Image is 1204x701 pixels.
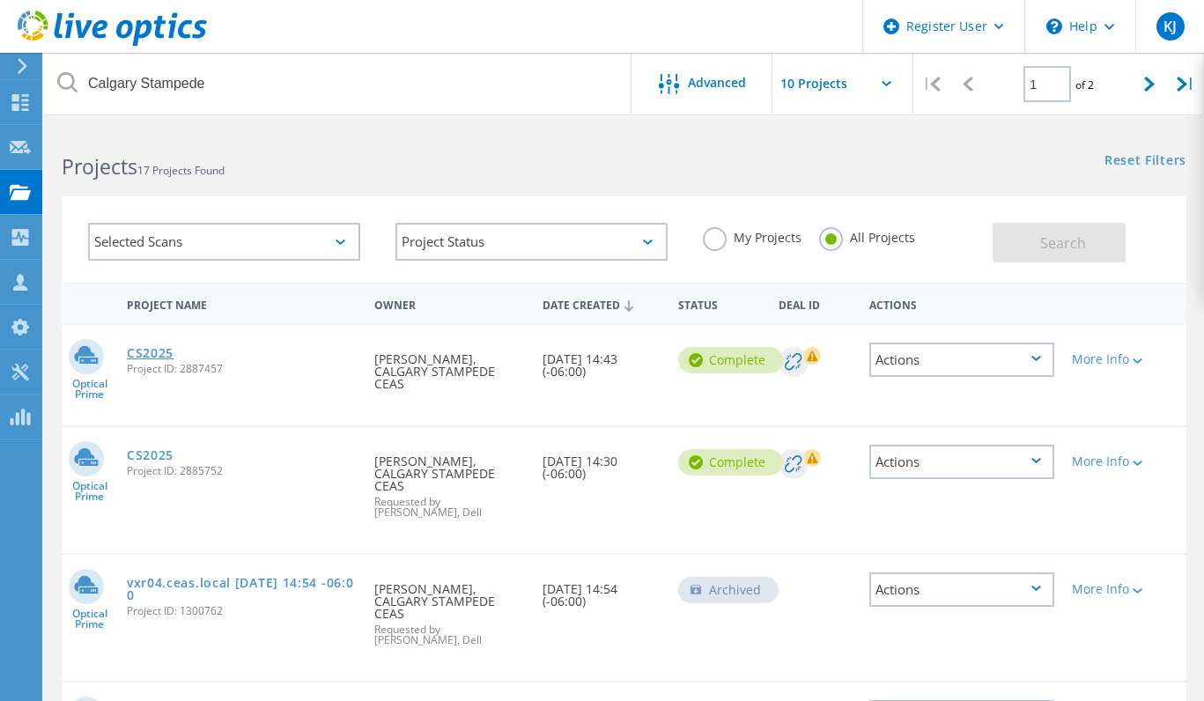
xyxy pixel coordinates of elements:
span: Requested by [PERSON_NAME], Dell [374,497,526,518]
div: Selected Scans [88,223,360,261]
div: Project Status [395,223,668,261]
a: vxr04.ceas.local [DATE] 14:54 -06:00 [127,577,357,601]
span: of 2 [1075,77,1094,92]
div: [DATE] 14:43 (-06:00) [534,325,668,395]
a: CS2025 [127,449,174,461]
div: Actions [861,287,1063,320]
span: 17 Projects Found [137,163,225,178]
div: More Info [1072,455,1144,468]
div: Deal Id [770,287,860,320]
div: [PERSON_NAME], CALGARY STAMPEDE CEAS [366,555,535,663]
a: Reset Filters [1104,154,1186,169]
div: Status [669,287,771,320]
span: Project ID: 2887457 [127,364,357,374]
div: Project Name [118,287,366,320]
a: CS2025 [127,347,174,359]
span: Search [1040,233,1086,253]
div: Complete [678,347,783,373]
div: More Info [1072,353,1144,365]
span: KJ [1163,19,1177,33]
span: Optical Prime [62,481,118,502]
div: [PERSON_NAME], CALGARY STAMPEDE CEAS [366,427,535,535]
span: Project ID: 2885752 [127,466,357,476]
a: Live Optics Dashboard [18,37,207,49]
div: [DATE] 14:54 (-06:00) [534,555,668,625]
div: [DATE] 14:30 (-06:00) [534,427,668,498]
div: [PERSON_NAME], CALGARY STAMPEDE CEAS [366,325,535,408]
div: Archived [678,577,779,603]
div: Actions [869,445,1054,479]
div: Complete [678,449,783,476]
span: Optical Prime [62,609,118,630]
span: Project ID: 1300762 [127,606,357,616]
div: Date Created [534,287,668,321]
div: | [1168,53,1204,115]
button: Search [993,223,1126,262]
b: Projects [62,152,137,181]
label: My Projects [703,227,801,244]
div: Actions [869,343,1054,377]
div: | [913,53,949,115]
input: Search projects by name, owner, ID, company, etc [44,53,632,114]
div: Actions [869,572,1054,607]
div: More Info [1072,583,1144,595]
svg: \n [1046,18,1062,34]
label: All Projects [819,227,915,244]
span: Advanced [688,77,746,89]
span: Optical Prime [62,379,118,400]
span: Requested by [PERSON_NAME], Dell [374,624,526,646]
div: Owner [366,287,535,320]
